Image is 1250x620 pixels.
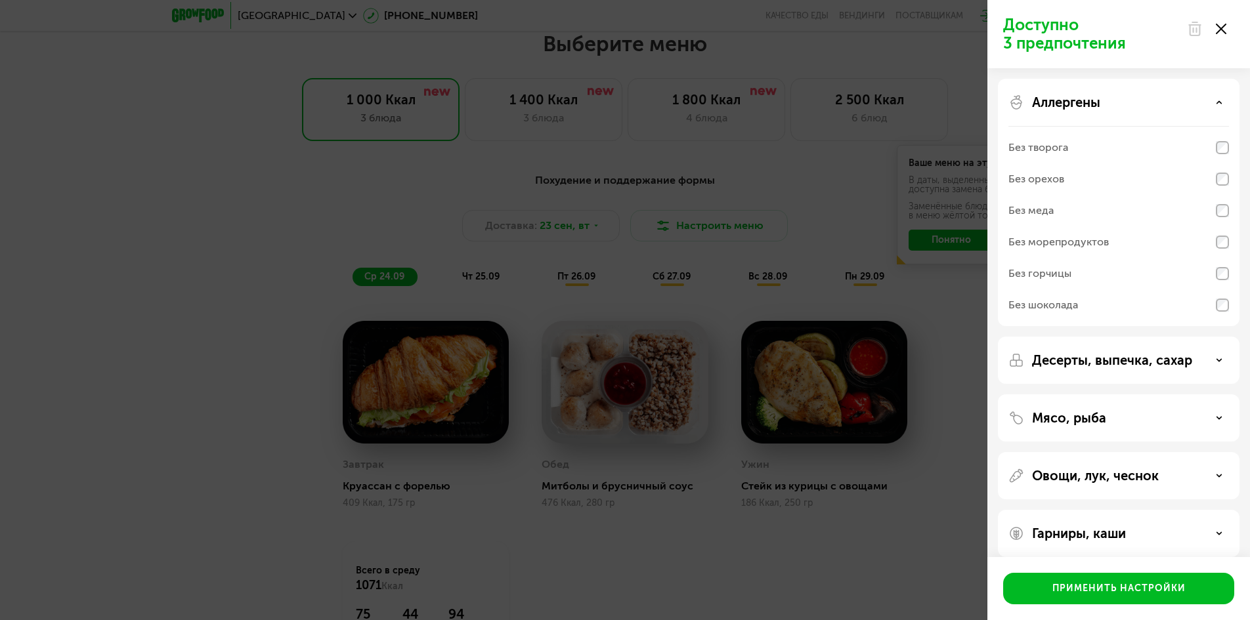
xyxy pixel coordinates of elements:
[1052,582,1186,595] div: Применить настройки
[1032,410,1106,426] p: Мясо, рыба
[1032,352,1192,368] p: Десерты, выпечка, сахар
[1032,526,1126,541] p: Гарниры, каши
[1003,16,1179,52] p: Доступно 3 предпочтения
[1008,297,1078,313] div: Без шоколада
[1008,140,1068,155] div: Без творога
[1032,468,1159,484] p: Овощи, лук, чеснок
[1008,171,1064,187] div: Без орехов
[1032,94,1100,110] p: Аллергены
[1003,573,1234,604] button: Применить настройки
[1008,203,1054,218] div: Без меда
[1008,266,1071,281] div: Без горчицы
[1008,234,1109,250] div: Без морепродуктов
